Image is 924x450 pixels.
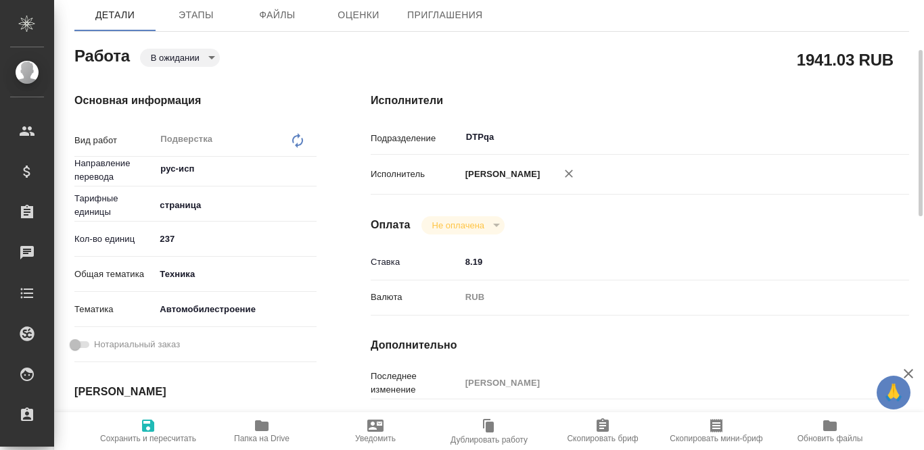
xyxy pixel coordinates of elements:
span: Скопировать бриф [567,434,638,443]
button: Скопировать бриф [546,412,660,450]
p: Последнее изменение [371,370,461,397]
span: Сохранить и пересчитать [100,434,196,443]
button: Не оплачена [428,220,488,231]
input: ✎ Введи что-нибудь [155,229,317,249]
span: Этапы [164,7,229,24]
button: Дублировать работу [432,412,546,450]
textarea: исходники для сверки в папке in файлы, где только русский был [461,407,864,443]
button: Папка на Drive [205,412,319,450]
span: Папка на Drive [234,434,290,443]
p: Подразделение [371,132,461,145]
p: Вид работ [74,134,155,147]
button: Уведомить [319,412,432,450]
p: Тематика [74,303,155,316]
span: Приглашения [407,7,483,24]
h2: 1941.03 RUB [797,48,894,71]
div: В ожидании [140,49,220,67]
span: Оценки [326,7,391,24]
p: Направление перевода [74,157,155,184]
span: Дублировать работу [451,435,528,445]
div: Автомобилестроение [155,298,317,321]
span: 🙏 [882,378,905,407]
button: Удалить исполнителя [554,159,584,189]
p: Общая тематика [74,268,155,281]
button: Обновить файлы [773,412,887,450]
button: 🙏 [877,376,910,409]
h4: Исполнители [371,93,909,109]
input: ✎ Введи что-нибудь [461,252,864,272]
div: страница [155,194,317,217]
input: Пустое поле [461,373,864,393]
h4: Основная информация [74,93,317,109]
span: Файлы [245,7,310,24]
button: Open [857,136,860,139]
h4: Дополнительно [371,337,909,353]
button: Сохранить и пересчитать [91,412,205,450]
div: RUB [461,286,864,309]
div: Техника [155,263,317,286]
h4: Оплата [371,217,411,233]
button: В ожидании [147,52,204,64]
span: Детали [83,7,147,24]
div: В ожидании [421,216,505,234]
p: Валюта [371,291,461,304]
p: Ставка [371,255,461,269]
button: Скопировать мини-бриф [660,412,773,450]
span: Обновить файлы [798,434,863,443]
h2: Работа [74,43,130,67]
p: Исполнитель [371,168,461,181]
span: Уведомить [355,434,396,443]
button: Open [309,168,312,170]
p: Тарифные единицы [74,192,155,219]
p: [PERSON_NAME] [461,168,540,181]
p: Кол-во единиц [74,232,155,246]
span: Скопировать мини-бриф [670,434,762,443]
h4: [PERSON_NAME] [74,384,317,400]
span: Нотариальный заказ [94,338,180,351]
